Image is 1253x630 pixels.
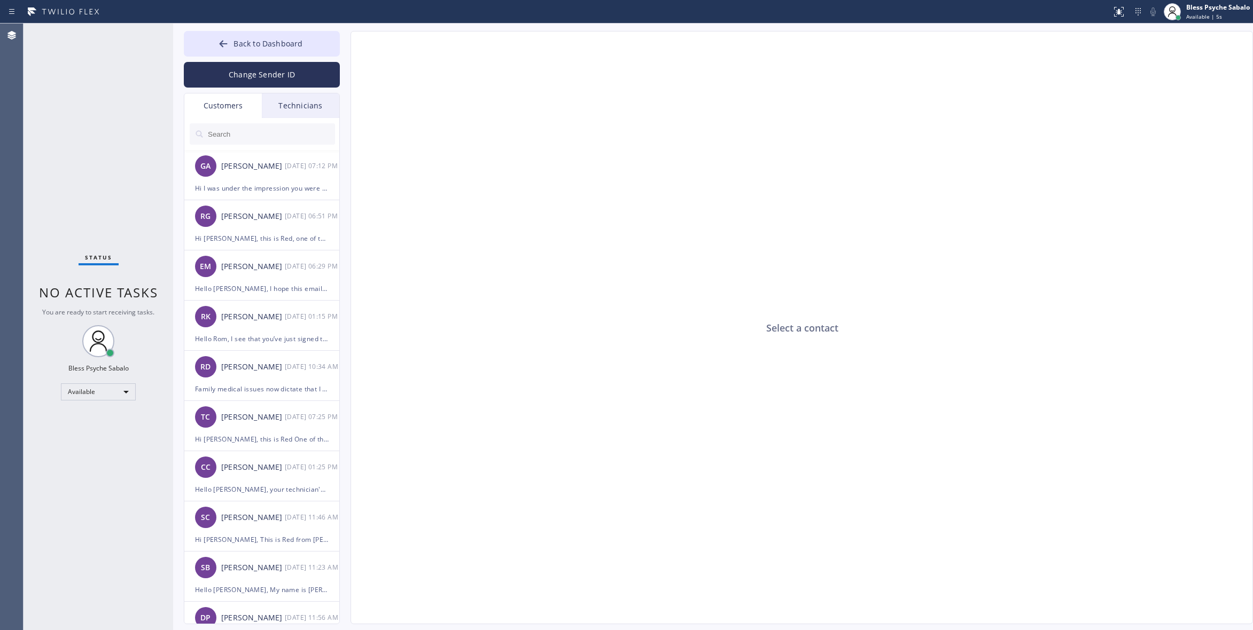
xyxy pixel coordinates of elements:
span: RG [200,210,211,223]
span: Status [85,254,112,261]
span: DP [200,612,211,624]
div: Hi I was under the impression you were starting [DATE]? But I know it's supposed to rain so if no... [195,182,329,194]
button: Change Sender ID [184,62,340,88]
div: Bless Psyche Sabalo [68,364,129,373]
div: Hello [PERSON_NAME], your technician's ETA is between even 12-12:30PM [195,483,329,495]
div: Hello [PERSON_NAME], I hope this email finds you well. Please see the attached secure payment lin... [195,282,329,295]
div: Hi [PERSON_NAME], this is Red, one of the managers at 5 Star Plumbing. I’m following up regarding... [195,232,329,245]
div: [PERSON_NAME] [221,411,285,423]
span: SB [201,562,210,574]
div: 10/13/2025 9:34 AM [285,360,340,373]
div: Bless Psyche Sabalo [1186,3,1250,12]
span: No active tasks [39,283,158,301]
div: 10/13/2025 9:29 AM [285,260,340,272]
span: RK [201,311,211,323]
span: SC [201,511,210,524]
div: Hi [PERSON_NAME], this is Red One of the managers here at 5 Star Best Plumbing. Here’s the paymen... [195,433,329,445]
span: TC [201,411,210,423]
span: Back to Dashboard [234,38,302,49]
div: Hello Rom, I see that you’ve just signed the contract—thank you! We’re excited to move forward wi... [195,333,329,345]
div: [PERSON_NAME] [221,160,285,172]
span: You are ready to start receiving tasks. [42,308,154,317]
div: [PERSON_NAME] [221,612,285,624]
div: [PERSON_NAME] [221,562,285,574]
div: Customers [184,93,262,118]
div: [PERSON_NAME] [221,311,285,323]
span: GA [200,160,211,172]
span: RD [200,361,211,373]
button: Back to Dashboard [184,31,340,57]
div: [PERSON_NAME] [221,511,285,524]
div: 10/10/2025 9:25 AM [285,461,340,473]
div: Technicians [262,93,339,118]
div: [PERSON_NAME] [221,461,285,474]
button: Mute [1146,4,1161,19]
div: 10/13/2025 9:51 AM [285,210,340,222]
div: 10/11/2025 9:25 AM [285,411,340,423]
div: Family medical issues now dictate that I pull this project off the front burner. I'll let you kno... [195,383,329,395]
div: Hello [PERSON_NAME], My name is [PERSON_NAME], and I’m one of the managers here at 24-7 Plumbing ... [195,584,329,596]
input: Search [207,123,335,145]
div: [PERSON_NAME] [221,210,285,223]
div: 10/07/2025 9:56 AM [285,611,340,624]
div: 10/08/2025 9:23 AM [285,561,340,573]
span: Available | 5s [1186,13,1222,20]
div: 10/13/2025 9:15 AM [285,310,340,322]
div: [PERSON_NAME] [221,261,285,273]
div: Available [61,383,136,400]
div: 10/14/2025 9:12 AM [285,160,340,172]
div: Hi [PERSON_NAME], This is Red from [PERSON_NAME]. I’m following up regarding the visit from our t... [195,533,329,546]
span: CC [201,461,211,474]
div: 10/09/2025 9:46 AM [285,511,340,523]
div: [PERSON_NAME] [221,361,285,373]
span: EM [200,261,211,273]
